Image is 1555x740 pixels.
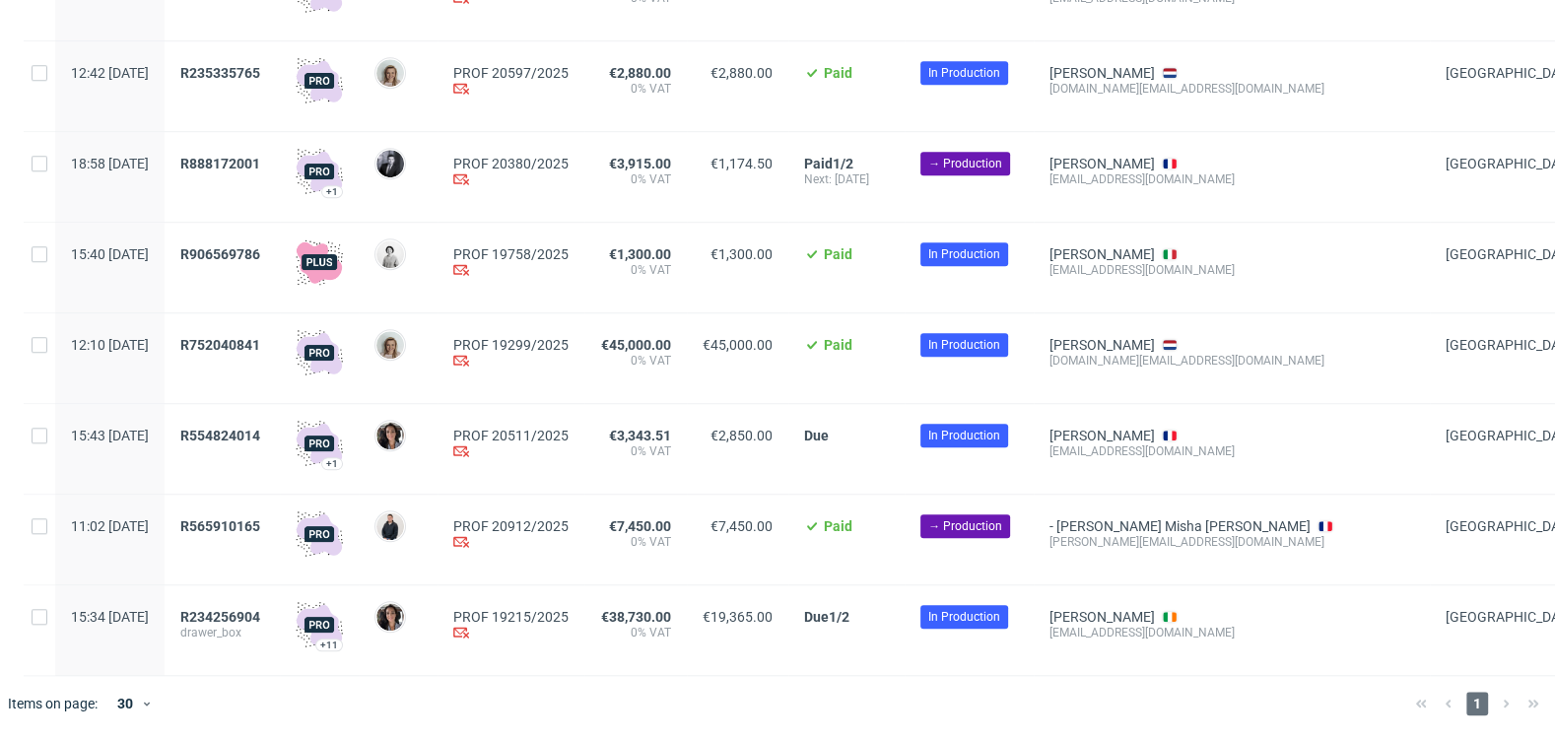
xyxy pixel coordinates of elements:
span: Next: [804,172,835,186]
a: [PERSON_NAME] [1049,609,1155,625]
span: 0% VAT [600,262,671,278]
div: [PERSON_NAME][EMAIL_ADDRESS][DOMAIN_NAME] [1049,534,1414,550]
span: 1 [1466,692,1488,715]
span: Paid [824,246,852,262]
span: 0% VAT [600,443,671,459]
span: Items on page: [8,694,98,713]
span: R906569786 [180,246,260,262]
span: 1/2 [829,609,849,625]
span: In Production [928,336,1000,354]
a: R565910165 [180,518,264,534]
a: PROF 20511/2025 [453,428,569,443]
span: €2,880.00 [609,65,671,81]
span: 0% VAT [600,171,671,187]
a: [PERSON_NAME] [1049,246,1155,262]
span: drawer_box [180,625,264,640]
span: 12:10 [DATE] [71,337,149,353]
span: R554824014 [180,428,260,443]
div: +1 [326,458,338,469]
img: Moreno Martinez Cristina [376,422,404,449]
span: €2,880.00 [710,65,773,81]
span: €19,365.00 [703,609,773,625]
span: €1,300.00 [609,246,671,262]
span: Paid [824,65,852,81]
span: In Production [928,245,1000,263]
a: R235335765 [180,65,264,81]
a: - [PERSON_NAME] Misha [PERSON_NAME] [1049,518,1311,534]
div: [EMAIL_ADDRESS][DOMAIN_NAME] [1049,171,1414,187]
a: PROF 20597/2025 [453,65,569,81]
span: R565910165 [180,518,260,534]
div: 30 [105,690,141,717]
div: +1 [326,186,338,197]
span: → Production [928,155,1002,172]
span: €2,850.00 [710,428,773,443]
span: €1,300.00 [710,246,773,262]
span: 1/2 [833,156,853,171]
span: €7,450.00 [609,518,671,534]
a: PROF 19758/2025 [453,246,569,262]
span: Paid [824,337,852,353]
div: +11 [320,639,338,650]
div: [DOMAIN_NAME][EMAIL_ADDRESS][DOMAIN_NAME] [1049,353,1414,369]
span: €45,000.00 [703,337,773,353]
a: [PERSON_NAME] [1049,337,1155,353]
span: Paid [804,156,833,171]
span: Due [804,609,829,625]
img: pro-icon.017ec5509f39f3e742e3.png [296,329,343,376]
span: In Production [928,64,1000,82]
span: €38,730.00 [601,609,671,625]
a: R888172001 [180,156,264,171]
span: R234256904 [180,609,260,625]
a: R234256904 [180,609,264,625]
a: R554824014 [180,428,264,443]
span: €1,174.50 [710,156,773,171]
span: 11:02 [DATE] [71,518,149,534]
div: [EMAIL_ADDRESS][DOMAIN_NAME] [1049,443,1414,459]
span: 15:40 [DATE] [71,246,149,262]
span: → Production [928,517,1002,535]
span: 18:58 [DATE] [71,156,149,171]
span: [DATE] [835,172,869,186]
span: €7,450.00 [710,518,773,534]
span: 15:34 [DATE] [71,609,149,625]
a: [PERSON_NAME] [1049,156,1155,171]
img: Adrian Margula [376,512,404,540]
img: Monika Poźniak [376,59,404,87]
a: R906569786 [180,246,264,262]
div: [EMAIL_ADDRESS][DOMAIN_NAME] [1049,625,1414,640]
img: Moreno Martinez Cristina [376,603,404,631]
img: Monika Poźniak [376,331,404,359]
span: €45,000.00 [601,337,671,353]
span: 0% VAT [600,353,671,369]
span: R752040841 [180,337,260,353]
img: pro-icon.017ec5509f39f3e742e3.png [296,601,343,648]
img: pro-icon.017ec5509f39f3e742e3.png [296,57,343,104]
span: In Production [928,427,1000,444]
span: 15:43 [DATE] [71,428,149,443]
img: plus-icon.676465ae8f3a83198b3f.png [296,238,343,286]
span: R235335765 [180,65,260,81]
img: pro-icon.017ec5509f39f3e742e3.png [296,510,343,558]
span: 0% VAT [600,625,671,640]
a: PROF 20380/2025 [453,156,569,171]
a: PROF 20912/2025 [453,518,569,534]
img: Dudek Mariola [376,240,404,268]
img: Philippe Dubuy [376,150,404,177]
div: [DOMAIN_NAME][EMAIL_ADDRESS][DOMAIN_NAME] [1049,81,1414,97]
span: In Production [928,608,1000,626]
span: Due [804,428,829,443]
span: Paid [824,518,852,534]
span: 0% VAT [600,534,671,550]
div: [EMAIL_ADDRESS][DOMAIN_NAME] [1049,262,1414,278]
img: pro-icon.017ec5509f39f3e742e3.png [296,148,343,195]
span: 0% VAT [600,81,671,97]
span: €3,343.51 [609,428,671,443]
img: pro-icon.017ec5509f39f3e742e3.png [296,420,343,467]
a: [PERSON_NAME] [1049,428,1155,443]
span: 12:42 [DATE] [71,65,149,81]
a: PROF 19299/2025 [453,337,569,353]
span: €3,915.00 [609,156,671,171]
a: [PERSON_NAME] [1049,65,1155,81]
a: R752040841 [180,337,264,353]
